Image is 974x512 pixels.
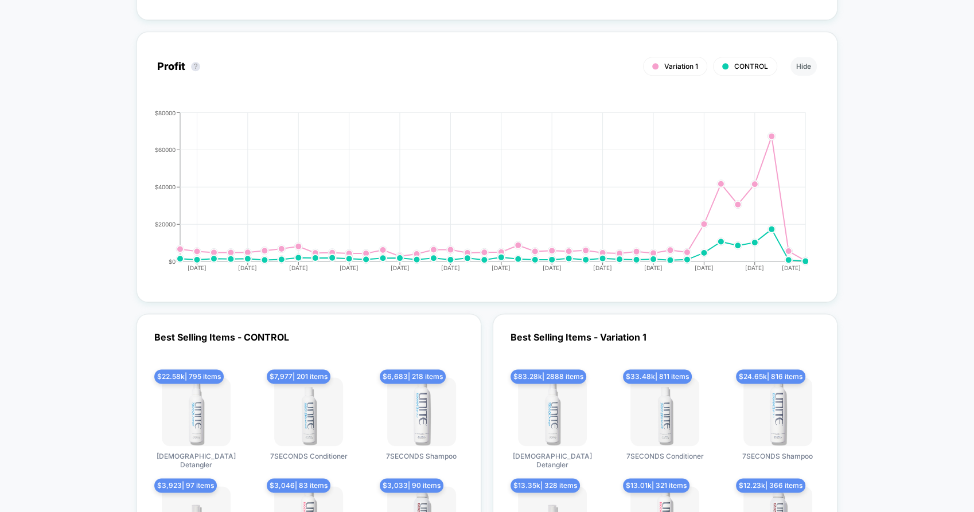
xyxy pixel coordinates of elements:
img: produt [162,377,231,446]
tspan: $40000 [155,183,176,190]
tspan: [DATE] [289,264,308,271]
span: 7SECONDS Shampoo [742,452,813,460]
tspan: [DATE] [188,264,207,271]
span: $ 6,683 | 218 items [380,369,446,384]
img: produt [274,377,343,446]
tspan: [DATE] [782,264,801,271]
span: $ 83.28k | 2888 items [511,369,586,384]
img: produt [387,377,456,446]
button: Hide [790,57,817,76]
span: $ 33.48k | 811 items [623,369,692,384]
tspan: [DATE] [543,264,562,271]
span: $ 13.01k | 321 items [623,478,689,493]
tspan: [DATE] [441,264,460,271]
span: $ 3,033 | 90 items [380,478,443,493]
tspan: $60000 [155,146,176,153]
img: produt [518,377,587,446]
span: $ 3,923 | 97 items [154,478,217,493]
span: 7SECONDS Shampoo [386,452,457,460]
span: CONTROL [734,62,768,71]
tspan: [DATE] [695,264,714,271]
tspan: $0 [169,257,176,264]
tspan: [DATE] [745,264,764,271]
tspan: $20000 [155,220,176,227]
span: $ 12.23k | 366 items [736,478,805,493]
div: PROFIT [146,110,805,282]
tspan: [DATE] [492,264,511,271]
img: produt [630,377,699,446]
span: $ 24.65k | 816 items [736,369,805,384]
span: [DEMOGRAPHIC_DATA] Detangler [153,452,239,469]
tspan: $80000 [155,109,176,116]
button: ? [191,62,200,71]
img: produt [743,377,812,446]
span: 7SECONDS Conditioner [270,452,348,460]
tspan: [DATE] [340,264,359,271]
span: 7SECONDS Conditioner [626,452,704,460]
span: $ 22.58k | 795 items [154,369,224,384]
tspan: [DATE] [593,264,612,271]
span: $ 13.35k | 328 items [511,478,580,493]
span: $ 3,046 | 83 items [267,478,330,493]
span: $ 7,977 | 201 items [267,369,330,384]
span: Variation 1 [664,62,698,71]
tspan: [DATE] [644,264,663,271]
tspan: [DATE] [238,264,257,271]
tspan: [DATE] [390,264,409,271]
span: [DEMOGRAPHIC_DATA] Detangler [509,452,595,469]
